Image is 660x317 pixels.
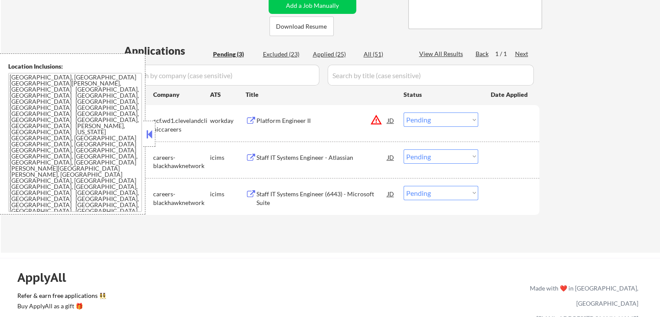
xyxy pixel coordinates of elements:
[256,190,387,207] div: Staff IT Systems Engineer (6443) - Microsoft Suite
[153,153,210,170] div: careers-blackhawknetwork
[210,153,246,162] div: icims
[313,50,356,59] div: Applied (25)
[419,50,466,58] div: View All Results
[387,149,395,165] div: JD
[526,281,638,311] div: Made with ❤️ in [GEOGRAPHIC_DATA], [GEOGRAPHIC_DATA]
[246,90,395,99] div: Title
[17,293,348,302] a: Refer & earn free applications 👯‍♀️
[124,65,319,86] input: Search by company (case sensitive)
[256,153,387,162] div: Staff IT Systems Engineer - Atlassian
[17,303,104,309] div: Buy ApplyAll as a gift 🎁
[153,190,210,207] div: careers-blackhawknetwork
[17,302,104,313] a: Buy ApplyAll as a gift 🎁
[210,90,246,99] div: ATS
[495,50,515,58] div: 1 / 1
[404,86,478,102] div: Status
[17,270,76,285] div: ApplyAll
[8,62,142,71] div: Location Inclusions:
[476,50,489,58] div: Back
[328,65,534,86] input: Search by title (case sensitive)
[210,116,246,125] div: workday
[491,90,529,99] div: Date Applied
[387,186,395,201] div: JD
[213,50,256,59] div: Pending (3)
[256,116,387,125] div: Platform Engineer II
[153,116,210,133] div: ccf.wd1.clevelandcliniccareers
[364,50,407,59] div: All (51)
[515,50,529,58] div: Next
[263,50,306,59] div: Excluded (23)
[387,112,395,128] div: JD
[269,17,334,36] button: Download Resume
[370,114,382,126] button: warning_amber
[210,190,246,198] div: icims
[124,46,210,56] div: Applications
[153,90,210,99] div: Company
